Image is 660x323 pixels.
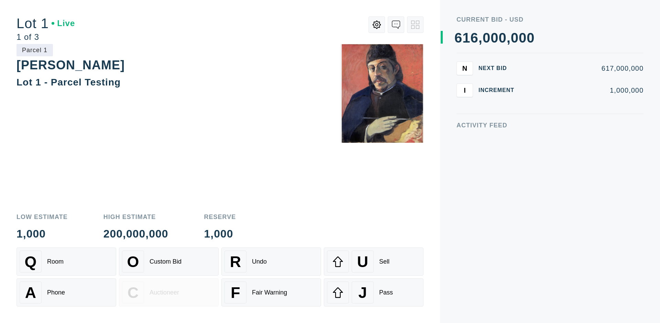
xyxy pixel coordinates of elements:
[357,253,368,270] span: U
[379,289,393,296] div: Pass
[150,289,179,296] div: Auctioneer
[128,284,139,301] span: C
[204,214,236,220] div: Reserve
[127,253,139,270] span: O
[47,289,65,296] div: Phone
[471,31,478,45] div: 6
[230,253,241,270] span: R
[119,247,219,276] button: OCustom Bid
[324,247,423,276] button: USell
[103,228,168,239] div: 200,000,000
[507,31,511,168] div: ,
[231,284,240,301] span: F
[204,228,236,239] div: 1,000
[52,19,75,27] div: Live
[252,289,287,296] div: Fair Warning
[478,88,520,93] div: Increment
[511,31,519,45] div: 0
[462,31,470,45] div: 1
[16,214,68,220] div: Low Estimate
[25,253,37,270] span: Q
[119,278,219,307] button: CAuctioneer
[456,122,643,128] div: Activity Feed
[16,33,75,41] div: 1 of 3
[456,83,473,97] button: I
[498,31,506,45] div: 0
[16,44,53,56] div: Parcel 1
[358,284,367,301] span: J
[379,258,389,265] div: Sell
[454,31,462,45] div: 6
[103,214,168,220] div: High Estimate
[221,278,321,307] button: FFair Warning
[519,31,527,45] div: 0
[16,77,121,88] div: Lot 1 - Parcel Testing
[16,278,116,307] button: APhone
[324,278,423,307] button: JPass
[47,258,64,265] div: Room
[456,16,643,23] div: Current Bid - USD
[478,66,520,71] div: Next Bid
[16,58,125,72] div: [PERSON_NAME]
[527,31,535,45] div: 0
[491,31,498,45] div: 0
[483,31,491,45] div: 0
[456,61,473,75] button: N
[462,64,467,72] span: N
[16,228,68,239] div: 1,000
[252,258,267,265] div: Undo
[221,247,321,276] button: RUndo
[25,284,36,301] span: A
[150,258,181,265] div: Custom Bid
[525,65,643,72] div: 617,000,000
[16,247,116,276] button: QRoom
[16,16,75,30] div: Lot 1
[525,87,643,94] div: 1,000,000
[478,31,483,168] div: ,
[464,86,466,94] span: I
